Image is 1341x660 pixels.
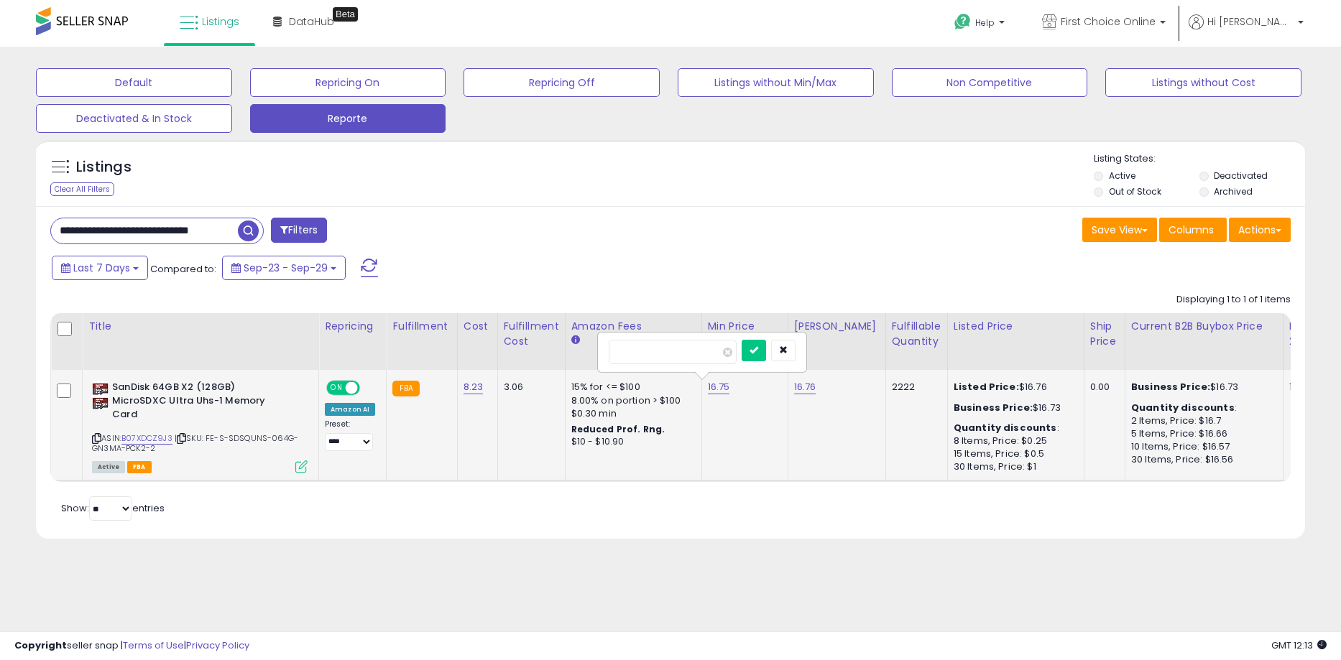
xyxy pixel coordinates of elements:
div: 30 Items, Price: $1 [954,460,1073,473]
button: Last 7 Days [52,256,148,280]
b: Quantity discounts [1131,401,1235,414]
span: Listings [202,14,239,29]
div: Repricing [325,319,380,334]
span: Compared to: [150,262,216,276]
span: Show: entries [61,501,165,515]
h5: Listings [76,157,132,177]
button: Listings without Min/Max [678,68,874,97]
small: FBA [392,381,419,396]
div: 15% for <= $100 [571,381,691,394]
button: Actions [1229,218,1291,242]
label: Archived [1214,185,1253,197]
div: 30 Items, Price: $16.56 [1131,453,1272,466]
a: Help [943,2,1019,47]
button: Save View [1082,218,1157,242]
label: Active [1109,169,1135,182]
button: Listings without Cost [1105,68,1301,97]
strong: Copyright [14,638,67,652]
button: Deactivated & In Stock [36,104,232,133]
a: Hi [PERSON_NAME] [1189,14,1304,47]
b: SanDisk 64GB X2 (128GB) MicroSDXC Ultra Uhs-1 Memory Card [112,381,287,424]
label: Out of Stock [1109,185,1161,197]
a: 8.23 [464,380,484,394]
div: $0.30 min [571,407,691,420]
i: Get Help [954,13,972,31]
div: 15 Items, Price: $0.5 [954,447,1073,460]
div: Amazon AI [325,403,375,416]
a: 16.75 [708,380,730,394]
div: Current B2B Buybox Price [1131,319,1277,334]
b: Reduced Prof. Rng. [571,423,665,435]
button: Repricing On [250,68,446,97]
div: 2 Items, Price: $16.7 [1131,414,1272,427]
div: Preset: [325,419,375,452]
b: Business Price: [1131,380,1210,394]
div: Fulfillment [392,319,451,334]
span: ON [328,382,346,394]
div: 10 Items, Price: $16.57 [1131,440,1272,453]
div: Tooltip anchor [333,7,358,22]
img: 41BRDVxFNSL._SL40_.jpg [92,381,109,409]
span: | SKU: FE-S-SDSQUNS-064G-GN3MA-PCK2-2 [92,432,298,454]
div: $16.73 [1131,381,1272,394]
div: Listed Price [954,319,1078,334]
small: Amazon Fees. [571,334,580,347]
p: Listing States: [1094,152,1304,166]
span: 2025-10-7 12:13 GMT [1271,638,1327,652]
div: Amazon Fees [571,319,696,334]
a: Terms of Use [123,638,184,652]
div: 8 Items, Price: $0.25 [954,434,1073,447]
div: Min Price [708,319,782,334]
div: $16.76 [954,381,1073,394]
div: 3.06 [504,381,554,394]
span: First Choice Online [1061,14,1156,29]
label: Deactivated [1214,169,1268,182]
span: Columns [1169,223,1214,237]
div: seller snap | | [14,639,249,653]
button: Sep-23 - Sep-29 [222,256,346,280]
div: : [954,422,1073,434]
div: Fulfillment Cost [504,319,559,349]
a: Privacy Policy [186,638,249,652]
a: B07XDCZ9J3 [121,432,172,445]
div: $10 - $10.90 [571,436,691,448]
a: 16.76 [794,380,816,394]
div: [PERSON_NAME] [794,319,880,334]
button: Non Competitive [892,68,1088,97]
div: Fulfillable Quantity [892,319,941,349]
div: 8.00% on portion > $100 [571,394,691,407]
div: 10% [1289,381,1337,394]
span: OFF [358,382,381,394]
div: 5 Items, Price: $16.66 [1131,427,1272,440]
button: Repricing Off [464,68,660,97]
span: Help [975,17,995,29]
div: ASIN: [92,381,308,471]
button: Reporte [250,104,446,133]
div: 0.00 [1090,381,1114,394]
span: FBA [127,461,152,473]
b: Quantity discounts [954,421,1057,434]
div: Displaying 1 to 1 of 1 items [1176,293,1291,307]
div: $16.73 [954,401,1073,414]
div: 2222 [892,381,936,394]
button: Default [36,68,232,97]
div: Ship Price [1090,319,1119,349]
button: Filters [271,218,327,243]
b: Business Price: [954,401,1033,414]
button: Columns [1159,218,1227,242]
span: Sep-23 - Sep-29 [244,261,328,275]
div: Clear All Filters [50,182,114,196]
span: Last 7 Days [73,261,130,275]
span: DataHub [289,14,334,29]
span: All listings currently available for purchase on Amazon [92,461,125,473]
b: Listed Price: [954,380,1019,394]
div: Title [88,319,313,334]
div: Cost [464,319,492,334]
span: Hi [PERSON_NAME] [1207,14,1294,29]
div: : [1131,401,1272,414]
